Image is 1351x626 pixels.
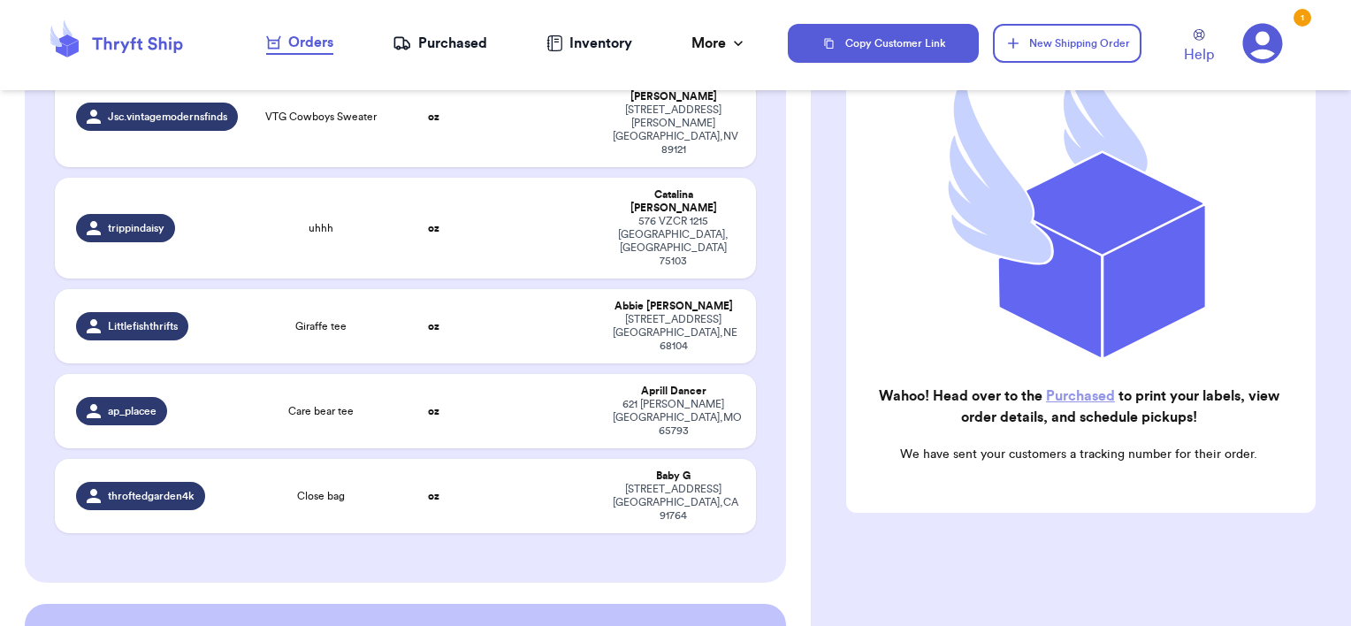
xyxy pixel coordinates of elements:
div: [STREET_ADDRESS][PERSON_NAME] [GEOGRAPHIC_DATA] , NV 89121 [613,103,736,156]
span: trippindaisy [108,221,164,235]
a: Purchased [1046,389,1115,403]
span: throftedgarden4k [108,489,195,503]
span: uhhh [309,221,333,235]
span: Littlefishthrifts [108,319,178,333]
a: Purchased [393,33,487,54]
div: Aprill Dancer [613,385,736,398]
span: ap_placee [108,404,156,418]
a: 1 [1242,23,1283,64]
div: 621 [PERSON_NAME] [GEOGRAPHIC_DATA] , MO 65793 [613,398,736,438]
span: Help [1184,44,1214,65]
strong: oz [428,223,439,233]
span: Jsc.vintagemodernsfinds [108,110,227,124]
div: [PERSON_NAME] [PERSON_NAME] [613,77,736,103]
div: [STREET_ADDRESS] [GEOGRAPHIC_DATA] , CA 91764 [613,483,736,523]
button: New Shipping Order [993,24,1141,63]
div: 576 VZCR 1215 [GEOGRAPHIC_DATA] , [GEOGRAPHIC_DATA] 75103 [613,215,736,268]
button: Copy Customer Link [788,24,979,63]
span: Close bag [297,489,345,503]
div: Baby G [613,469,736,483]
h2: Wahoo! Head over to the to print your labels, view order details, and schedule pickups! [860,386,1298,428]
div: Catalina [PERSON_NAME] [613,188,736,215]
div: Abbie [PERSON_NAME] [613,300,736,313]
a: Inventory [546,33,632,54]
div: Orders [266,32,333,53]
div: More [691,33,747,54]
div: 1 [1294,9,1311,27]
a: Help [1184,29,1214,65]
span: Giraffe tee [295,319,347,333]
strong: oz [428,491,439,501]
div: [STREET_ADDRESS] [GEOGRAPHIC_DATA] , NE 68104 [613,313,736,353]
strong: oz [428,406,439,416]
p: We have sent your customers a tracking number for their order. [860,446,1298,463]
strong: oz [428,111,439,122]
span: VTG Cowboys Sweater [265,110,377,124]
a: Orders [266,32,333,55]
strong: oz [428,321,439,332]
span: Care bear tee [288,404,354,418]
